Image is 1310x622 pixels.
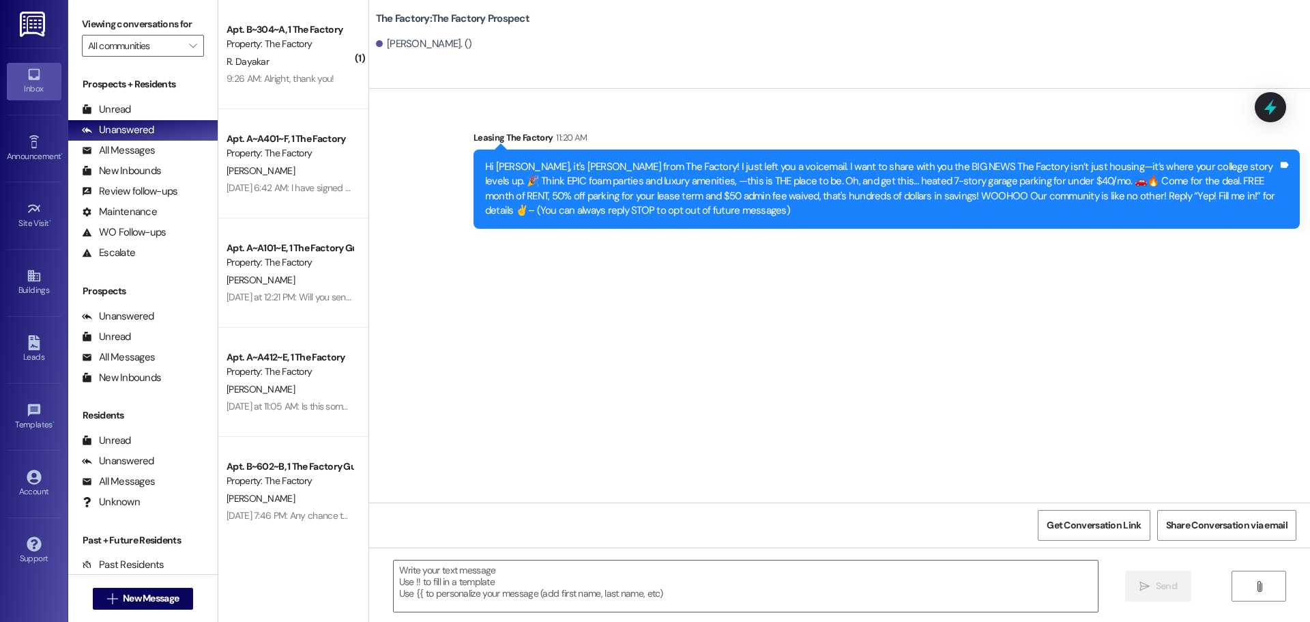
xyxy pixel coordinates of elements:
[7,399,61,436] a: Templates •
[82,495,140,509] div: Unknown
[1166,518,1287,533] span: Share Conversation via email
[227,350,353,365] div: Apt. A~A412~E, 1 The Factory
[68,533,218,548] div: Past + Future Residents
[227,255,353,270] div: Property: The Factory
[1157,510,1296,541] button: Share Conversation via email
[123,591,179,606] span: New Message
[227,37,353,51] div: Property: The Factory
[553,130,587,145] div: 11:20 AM
[88,35,182,57] input: All communities
[227,460,353,474] div: Apt. B~602~B, 1 The Factory Guarantors
[53,418,55,427] span: •
[82,164,161,178] div: New Inbounds
[474,130,1300,150] div: Leasing The Factory
[227,400,641,412] div: [DATE] at 11:05 AM: Is this something you guys can fix without charging [DEMOGRAPHIC_DATA] reside...
[1139,581,1150,592] i: 
[93,588,194,610] button: New Message
[7,264,61,301] a: Buildings
[82,558,164,572] div: Past Residents
[49,216,51,226] span: •
[82,102,131,117] div: Unread
[68,284,218,298] div: Prospects
[82,225,166,240] div: WO Follow-ups
[68,408,218,423] div: Residents
[227,383,295,395] span: [PERSON_NAME]
[227,474,353,488] div: Property: The Factory
[20,12,48,37] img: ResiDesk Logo
[82,205,157,219] div: Maintenance
[1125,571,1191,602] button: Send
[82,454,154,468] div: Unanswered
[227,23,353,37] div: Apt. B~304~A, 1 The Factory
[1047,518,1141,533] span: Get Conversation Link
[227,72,334,85] div: 9:26 AM: Alright, thank you!
[227,165,295,177] span: [PERSON_NAME]
[82,434,131,448] div: Unread
[82,371,161,385] div: New Inbounds
[376,37,472,51] div: [PERSON_NAME]. ()
[82,184,177,199] div: Review follow-ups
[107,593,117,604] i: 
[227,365,353,379] div: Property: The Factory
[1254,581,1264,592] i: 
[376,12,529,26] b: The Factory: The Factory Prospect
[7,533,61,569] a: Support
[68,77,218,91] div: Prospects + Residents
[82,350,155,365] div: All Messages
[227,509,578,522] div: [DATE] 7:46 PM: Any chance these reminder text messages can get sent at NOT 12:15am?
[227,146,353,160] div: Property: The Factory
[61,150,63,159] span: •
[82,309,154,324] div: Unanswered
[7,466,61,503] a: Account
[82,330,131,344] div: Unread
[7,63,61,100] a: Inbox
[82,246,135,260] div: Escalate
[227,291,465,303] div: [DATE] at 12:21 PM: Will you send him a link for the new lease?
[227,241,353,255] div: Apt. A~A101~E, 1 The Factory Guarantors
[189,40,196,51] i: 
[7,331,61,368] a: Leads
[485,160,1278,218] div: Hi [PERSON_NAME], it's [PERSON_NAME] from The Factory! I just left you a voicemail. I want to sha...
[227,132,353,146] div: Apt. A~A401~F, 1 The Factory
[1038,510,1150,541] button: Get Conversation Link
[227,182,542,194] div: [DATE] 6:42 AM: I have signed the free rent document and that charge is not off.
[82,475,155,489] div: All Messages
[82,123,154,137] div: Unanswered
[227,274,295,286] span: [PERSON_NAME]
[7,197,61,234] a: Site Visit •
[227,55,269,68] span: R. Dayakar
[227,492,295,505] span: [PERSON_NAME]
[1156,579,1177,593] span: Send
[82,143,155,158] div: All Messages
[82,14,204,35] label: Viewing conversations for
